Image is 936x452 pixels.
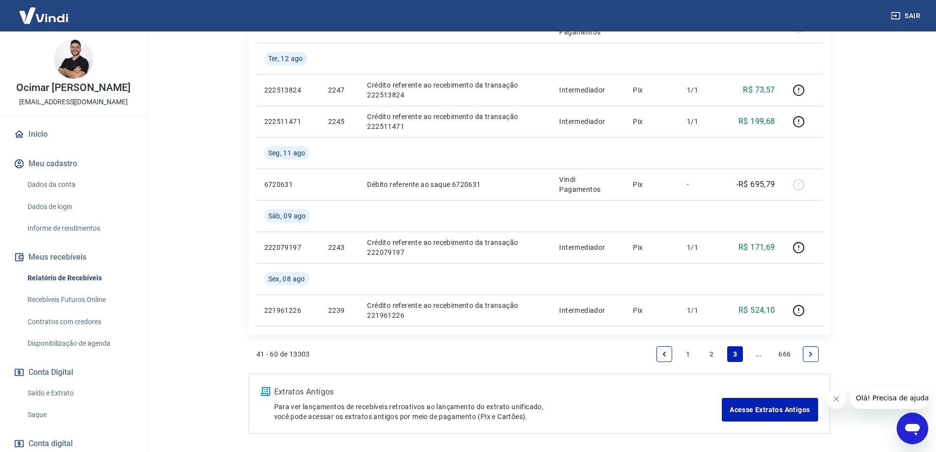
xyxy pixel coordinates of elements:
[687,117,716,126] p: 1/1
[633,85,671,95] p: Pix
[656,346,672,362] a: Previous page
[256,349,310,359] p: 41 - 60 de 13303
[826,389,846,409] iframe: Fechar mensagem
[751,346,766,362] a: Jump forward
[687,85,716,95] p: 1/1
[367,80,543,100] p: Crédito referente ao recebimento da transação 222513824
[633,180,671,189] p: Pix
[328,305,351,315] p: 2239
[328,242,351,252] p: 2243
[704,346,719,362] a: Page 2
[633,242,671,252] p: Pix
[268,148,306,158] span: Seg, 11 ago
[559,242,617,252] p: Intermediador
[687,305,716,315] p: 1/1
[6,7,83,15] span: Olá! Precisa de ajuda?
[24,312,135,332] a: Contratos com credores
[274,402,722,422] p: Para ver lançamentos de recebíveis retroativos ao lançamento do extrato unificado, você pode aces...
[722,398,818,422] a: Acesse Extratos Antigos
[738,116,775,127] p: R$ 199,68
[738,241,775,253] p: R$ 171,69
[803,346,819,362] a: Next page
[367,112,543,131] p: Crédito referente ao recebimento da transação 222511471
[12,246,135,268] button: Meus recebíveis
[633,305,671,315] p: Pix
[19,97,128,107] p: [EMAIL_ADDRESS][DOMAIN_NAME]
[24,290,135,310] a: Recebíveis Futuros Online
[268,274,305,284] span: Sex, 08 ago
[12,123,135,145] a: Início
[24,405,135,425] a: Saque
[328,117,351,126] p: 2245
[28,437,73,451] span: Conta digital
[850,387,928,409] iframe: Mensagem da empresa
[738,304,775,316] p: R$ 524,10
[24,383,135,403] a: Saldo e Extrato
[743,84,775,96] p: R$ 73,57
[24,197,135,217] a: Dados de login
[559,117,617,126] p: Intermediador
[54,39,93,79] img: a2e542bc-1054-4b2e-82fa-4e2c783173f8.jpeg
[12,153,135,175] button: Meu cadastro
[687,180,716,189] p: -
[737,179,775,190] p: -R$ 695,79
[889,7,924,25] button: Sair
[559,175,617,194] p: Vindi Pagamentos
[264,305,312,315] p: 221961226
[367,180,543,189] p: Débito referente ao saque 6720631
[24,218,135,239] a: Informe de rendimentos
[559,305,617,315] p: Intermediador
[680,346,696,362] a: Page 1
[727,346,743,362] a: Page 3 is your current page
[774,346,794,362] a: Page 666
[264,85,312,95] p: 222513824
[367,301,543,320] p: Crédito referente ao recebimento da transação 221961226
[633,117,671,126] p: Pix
[12,0,76,30] img: Vindi
[687,242,716,252] p: 1/1
[268,54,303,63] span: Ter, 12 ago
[264,242,312,252] p: 222079197
[559,85,617,95] p: Intermediador
[264,117,312,126] p: 222511471
[24,268,135,288] a: Relatório de Recebíveis
[24,333,135,354] a: Disponibilização de agenda
[274,386,722,398] p: Extratos Antigos
[268,211,306,221] span: Sáb, 09 ago
[261,387,270,396] img: ícone
[897,413,928,444] iframe: Botão para abrir a janela de mensagens
[12,362,135,383] button: Conta Digital
[16,83,130,93] p: Ocimar [PERSON_NAME]
[24,175,135,195] a: Dados da conta
[264,180,312,189] p: 6720631
[328,85,351,95] p: 2247
[652,342,822,366] ul: Pagination
[367,238,543,257] p: Crédito referente ao recebimento da transação 222079197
